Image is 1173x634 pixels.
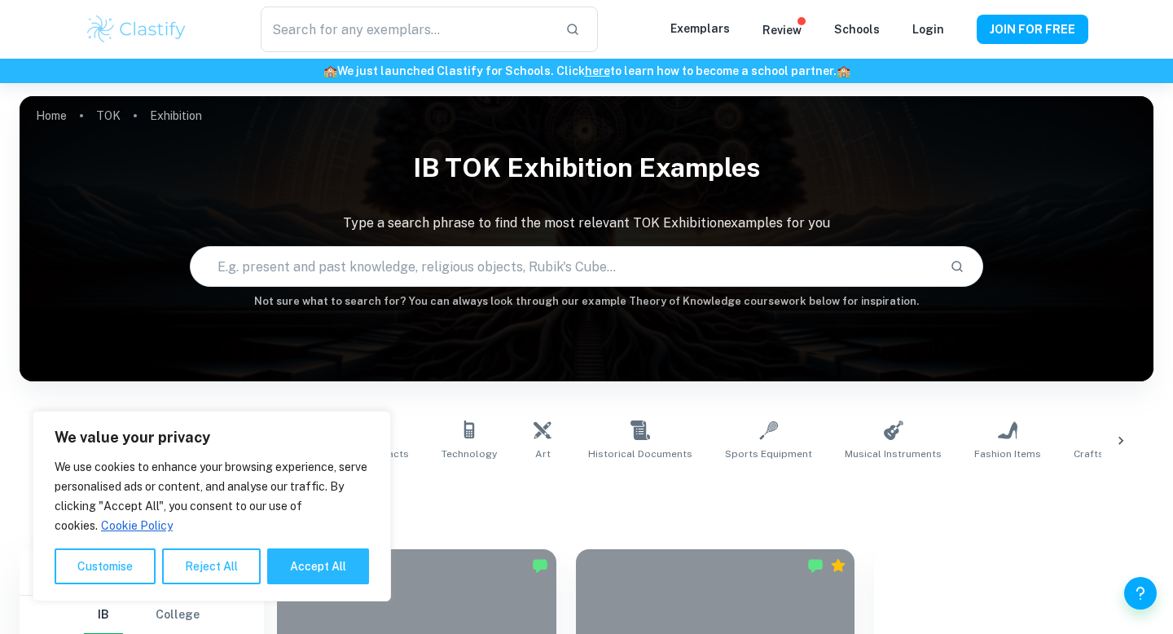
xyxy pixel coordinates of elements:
[33,411,391,601] div: We value your privacy
[100,518,174,533] a: Cookie Policy
[943,253,971,280] button: Search
[3,62,1170,80] h6: We just launched Clastify for Schools. Click to learn how to become a school partner.
[261,7,552,52] input: Search for any exemplars...
[162,548,261,584] button: Reject All
[762,21,802,39] p: Review
[55,428,369,447] p: We value your privacy
[323,64,337,77] span: 🏫
[20,142,1153,194] h1: IB TOK Exhibition examples
[837,64,850,77] span: 🏫
[830,557,846,574] div: Premium
[725,447,812,461] span: Sports Equipment
[845,447,942,461] span: Musical Instruments
[588,447,692,461] span: Historical Documents
[191,244,937,289] input: E.g. present and past knowledge, religious objects, Rubik's Cube...
[36,104,67,127] a: Home
[807,557,824,574] img: Marked
[77,481,1097,510] h1: All TOK Exhibition Examples
[96,104,121,127] a: TOK
[974,447,1041,461] span: Fashion Items
[535,447,551,461] span: Art
[670,20,730,37] p: Exemplars
[1074,447,1169,461] span: Crafts and Hobbies
[20,549,264,595] h6: Filter exemplars
[977,15,1088,44] button: JOIN FOR FREE
[912,23,944,36] a: Login
[267,548,369,584] button: Accept All
[834,23,880,36] a: Schools
[150,107,202,125] p: Exhibition
[20,214,1153,233] p: Type a search phrase to find the most relevant TOK Exhibition examples for you
[1124,577,1157,610] button: Help and Feedback
[85,13,188,46] img: Clastify logo
[442,447,497,461] span: Technology
[532,557,548,574] img: Marked
[55,457,369,535] p: We use cookies to enhance your browsing experience, serve personalised ads or content, and analys...
[585,64,610,77] a: here
[20,293,1153,310] h6: Not sure what to search for? You can always look through our example Theory of Knowledge coursewo...
[55,548,156,584] button: Customise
